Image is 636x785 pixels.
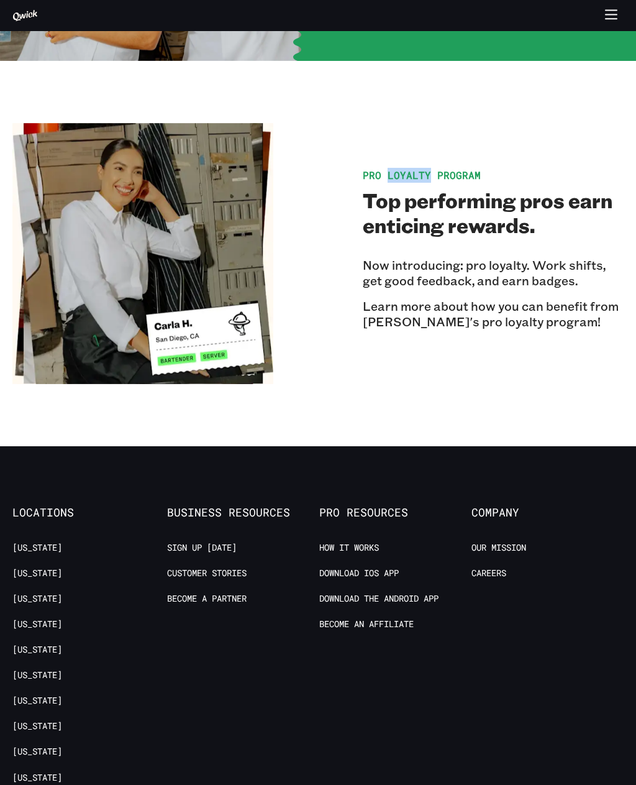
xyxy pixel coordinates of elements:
a: [US_STATE] [12,695,62,707]
a: Become an Affiliate [319,618,414,630]
a: [US_STATE] [12,772,62,784]
a: Sign up [DATE] [167,542,237,554]
a: Customer stories [167,567,247,579]
a: [US_STATE] [12,644,62,656]
a: How it Works [319,542,379,554]
a: [US_STATE] [12,746,62,758]
a: Download the Android App [319,593,438,605]
p: Now introducing: pro loyalty. Work shifts, get good feedback, and earn badges. [363,257,624,288]
a: Become a Partner [167,593,247,605]
a: [US_STATE] [12,542,62,554]
a: [US_STATE] [12,720,62,732]
h2: Top performing pros earn enticing rewards. [363,188,624,237]
span: Pro Loyalty Program [363,168,481,181]
span: Pro Resources [319,506,471,520]
a: Careers [471,567,506,579]
a: [US_STATE] [12,618,62,630]
a: Download IOS App [319,567,399,579]
span: Locations [12,506,165,520]
a: [US_STATE] [12,669,62,681]
a: [US_STATE] [12,567,62,579]
span: Company [471,506,624,520]
a: Our Mission [471,542,526,554]
p: Learn more about how you can benefit from [PERSON_NAME]'s pro loyalty program! [363,298,624,329]
a: [US_STATE] [12,593,62,605]
span: Business Resources [167,506,319,520]
img: pro loyalty benefits [12,123,273,384]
